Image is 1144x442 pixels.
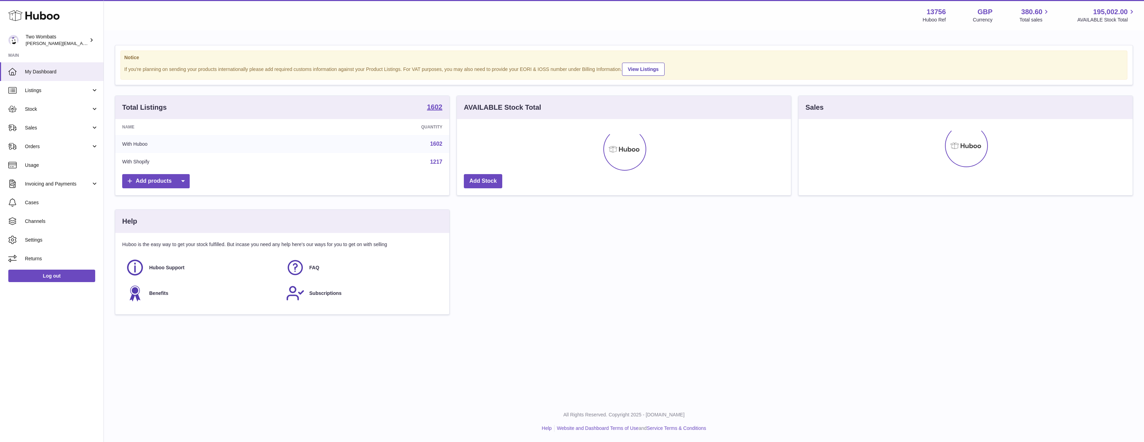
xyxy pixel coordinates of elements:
span: 195,002.00 [1093,7,1128,17]
span: Sales [25,125,91,131]
a: Benefits [126,284,279,303]
h3: Total Listings [122,103,167,112]
strong: 13756 [927,7,946,17]
span: Subscriptions [309,290,342,297]
span: Orders [25,143,91,150]
span: [PERSON_NAME][EMAIL_ADDRESS][DOMAIN_NAME] [26,40,139,46]
td: With Huboo [115,135,295,153]
h3: AVAILABLE Stock Total [464,103,541,112]
li: and [555,425,706,432]
span: Total sales [1019,17,1050,23]
a: Add products [122,174,190,188]
th: Name [115,119,295,135]
h3: Sales [805,103,823,112]
span: Listings [25,87,91,94]
div: Currency [973,17,993,23]
span: Benefits [149,290,168,297]
h3: Help [122,217,137,226]
a: View Listings [622,63,665,76]
span: My Dashboard [25,69,98,75]
a: Add Stock [464,174,502,188]
strong: Notice [124,54,1124,61]
a: Huboo Support [126,258,279,277]
span: FAQ [309,264,319,271]
a: Log out [8,270,95,282]
a: FAQ [286,258,439,277]
a: Help [542,425,552,431]
th: Quantity [295,119,449,135]
a: 195,002.00 AVAILABLE Stock Total [1077,7,1136,23]
p: All Rights Reserved. Copyright 2025 - [DOMAIN_NAME] [109,412,1138,418]
a: 1217 [430,159,442,165]
span: Returns [25,255,98,262]
span: Usage [25,162,98,169]
img: alan@twowombats.com [8,35,19,45]
a: Service Terms & Conditions [647,425,706,431]
td: With Shopify [115,153,295,171]
a: 380.60 Total sales [1019,7,1050,23]
span: Invoicing and Payments [25,181,91,187]
strong: 1602 [427,103,443,110]
span: Channels [25,218,98,225]
span: Cases [25,199,98,206]
strong: GBP [978,7,992,17]
a: 1602 [430,141,442,147]
p: Huboo is the easy way to get your stock fulfilled. But incase you need any help here's our ways f... [122,241,442,248]
span: Huboo Support [149,264,184,271]
span: AVAILABLE Stock Total [1077,17,1136,23]
a: Subscriptions [286,284,439,303]
span: Settings [25,237,98,243]
a: 1602 [427,103,443,112]
div: Two Wombats [26,34,88,47]
a: Website and Dashboard Terms of Use [557,425,639,431]
div: Huboo Ref [923,17,946,23]
div: If you're planning on sending your products internationally please add required customs informati... [124,62,1124,76]
span: 380.60 [1021,7,1042,17]
span: Stock [25,106,91,112]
